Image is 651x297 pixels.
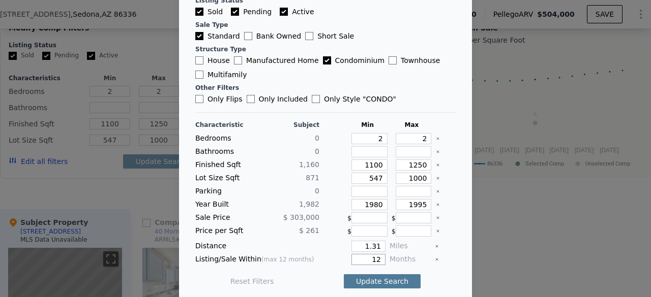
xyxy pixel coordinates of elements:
[247,94,308,104] label: Only Included
[390,254,431,265] div: Months
[347,225,388,237] div: $
[435,257,439,261] button: Clear
[195,225,255,237] div: Price per Sqft
[305,31,354,41] label: Short Sale
[195,199,255,210] div: Year Built
[315,134,319,142] span: 0
[195,31,240,41] label: Standard
[195,146,255,157] div: Bathrooms
[195,94,243,104] label: Only Flips
[390,241,431,252] div: Miles
[244,31,301,41] label: Bank Owned
[389,55,440,65] label: Townhouse
[323,56,331,64] input: Condominium
[392,225,432,237] div: $
[323,55,384,65] label: Condominium
[436,229,440,233] button: Clear
[436,150,440,154] button: Clear
[195,71,203,79] input: Multifamily
[315,147,319,155] span: 0
[195,55,230,65] label: House
[436,189,440,193] button: Clear
[299,200,319,208] span: 1,982
[392,212,432,223] div: $
[234,56,242,64] input: Manufactured Home
[195,70,247,80] label: Multifamily
[195,84,456,92] div: Other Filters
[283,213,319,221] span: $ 303,000
[195,212,255,223] div: Sale Price
[305,32,313,40] input: Short Sale
[436,163,440,167] button: Clear
[195,56,203,64] input: House
[195,254,319,265] div: Listing/Sale Within
[435,244,439,248] button: Clear
[436,176,440,180] button: Clear
[315,187,319,195] span: 0
[195,21,456,29] div: Sale Type
[436,137,440,141] button: Clear
[234,55,319,65] label: Manufactured Home
[312,94,396,104] label: Only Style " CONDO "
[247,95,255,103] input: Only Included
[392,121,432,129] div: Max
[231,7,272,17] label: Pending
[299,226,319,235] span: $ 261
[436,216,440,220] button: Clear
[195,121,255,129] div: Characteristic
[195,133,255,144] div: Bedrooms
[261,256,314,263] span: (max 12 months)
[195,173,255,184] div: Lot Size Sqft
[259,121,319,129] div: Subject
[195,45,456,53] div: Structure Type
[195,159,255,171] div: Finished Sqft
[280,8,288,16] input: Active
[230,276,274,286] button: Reset
[344,274,421,288] button: Update Search
[195,241,319,252] div: Distance
[389,56,397,64] input: Townhouse
[195,8,203,16] input: Sold
[244,32,252,40] input: Bank Owned
[195,32,203,40] input: Standard
[195,7,223,17] label: Sold
[231,8,239,16] input: Pending
[436,203,440,207] button: Clear
[195,186,255,197] div: Parking
[306,174,319,182] span: 871
[299,160,319,169] span: 1,160
[280,7,314,17] label: Active
[347,212,388,223] div: $
[195,95,203,103] input: Only Flips
[347,121,388,129] div: Min
[312,95,320,103] input: Only Style "CONDO"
